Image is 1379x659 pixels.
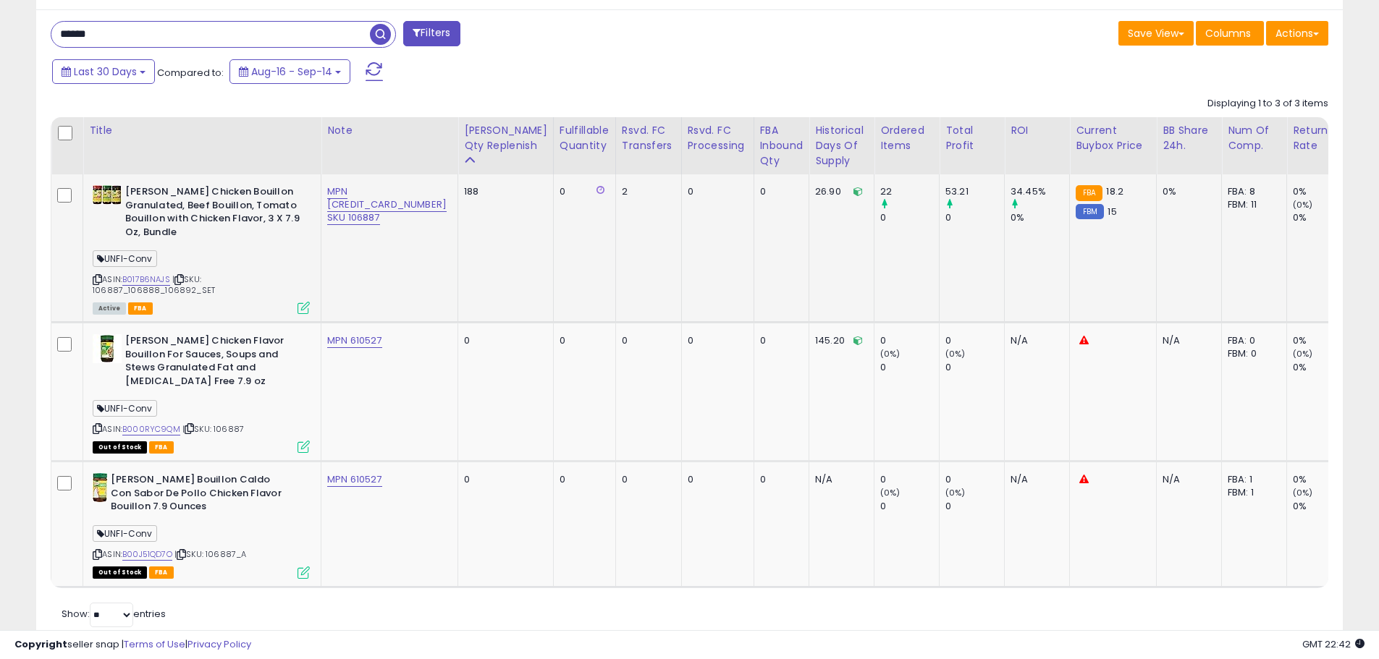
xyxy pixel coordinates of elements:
div: 0 [945,500,1004,513]
a: B017B6NAJS [122,273,170,286]
div: N/A [1163,334,1210,347]
button: Filters [403,21,460,46]
div: Rsvd. FC Processing [688,123,748,153]
span: FBA [128,302,153,315]
div: Displaying 1 to 3 of 3 items [1207,97,1328,111]
div: 0 [760,334,798,347]
div: 0 [945,334,1004,347]
span: | SKU: 106887_A [174,548,247,560]
button: Actions [1266,21,1328,46]
div: FBM: 1 [1228,486,1275,499]
div: 34.45% [1011,185,1069,198]
span: FBA [149,566,174,579]
span: 15 [1108,205,1116,218]
span: 2025-10-15 22:42 GMT [1302,637,1365,651]
div: 0% [1293,500,1351,513]
div: 0 [622,473,670,486]
div: FBM: 11 [1228,198,1275,211]
button: Save View [1118,21,1194,46]
div: BB Share 24h. [1163,123,1215,153]
div: [PERSON_NAME] Qty Replenish [464,123,547,153]
div: 0 [688,473,743,486]
div: 26.90 [815,185,863,198]
span: 18.2 [1106,184,1123,198]
div: 0 [688,185,743,198]
div: Rsvd. FC Transfers [622,123,675,153]
img: 41iyWhm9emL._SL40_.jpg [93,473,107,502]
div: FBA: 1 [1228,473,1275,486]
div: Ordered Items [880,123,933,153]
a: B000RYC9QM [122,423,180,435]
div: 0 [880,473,939,486]
small: (0%) [945,348,966,360]
span: | SKU: 106887 [182,423,244,435]
span: All listings that are currently out of stock and unavailable for purchase on Amazon [93,441,147,454]
div: ROI [1011,123,1063,138]
div: Num of Comp. [1228,123,1281,153]
a: B00J51QD7O [122,548,172,561]
small: (0%) [1293,199,1313,211]
div: 0% [1163,185,1210,198]
a: MPN 610527 [327,333,382,348]
div: ASIN: [93,334,310,451]
div: 145.20 [815,334,863,347]
div: 0 [760,473,798,486]
b: [PERSON_NAME] Chicken Bouillon Granulated, Beef Bouillon, Tomato Bouillon with Chicken Flavor, 3 ... [125,185,301,242]
span: Aug-16 - Sep-14 [251,64,332,79]
div: 0 [880,211,939,224]
div: 0% [1293,361,1351,374]
div: Return Rate [1293,123,1346,153]
small: (0%) [880,348,901,360]
div: FBM: 0 [1228,347,1275,360]
span: All listings currently available for purchase on Amazon [93,302,126,315]
span: UNFI-Conv [93,400,157,417]
b: [PERSON_NAME] Chicken Flavor Bouillon For Sauces, Soups and Stews Granulated Fat and [MEDICAL_DAT... [125,334,301,391]
img: 61xXW3POK1L._SL40_.jpg [93,334,122,363]
small: (0%) [1293,487,1313,498]
div: 0% [1293,334,1351,347]
div: 0 [560,185,604,198]
div: 2 [622,185,670,198]
th: Please note that this number is a calculation based on your required days of coverage and your ve... [458,117,554,174]
div: Fulfillable Quantity [560,123,610,153]
div: 0 [945,211,1004,224]
div: 53.21 [945,185,1004,198]
div: Title [89,123,315,138]
div: seller snap | | [14,638,251,652]
div: Note [327,123,452,138]
small: FBM [1076,204,1104,219]
span: All listings that are currently out of stock and unavailable for purchase on Amazon [93,566,147,579]
div: 0 [945,361,1004,374]
div: ASIN: [93,473,310,577]
div: 0% [1011,211,1069,224]
div: 0 [622,334,670,347]
div: Historical Days Of Supply [815,123,868,169]
span: UNFI-Conv [93,250,157,267]
div: 0 [560,473,604,486]
img: 515wXHimo9L._SL40_.jpg [93,185,122,205]
div: 0 [945,473,1004,486]
a: MPN [CREDIT_CARD_NUMBER] SKU 106887 [327,184,447,225]
div: 0 [688,334,743,347]
div: Current Buybox Price [1076,123,1150,153]
div: 22 [880,185,939,198]
div: 0% [1293,185,1351,198]
div: N/A [1011,334,1058,347]
span: Compared to: [157,66,224,80]
div: 0 [760,185,798,198]
button: Last 30 Days [52,59,155,84]
span: | SKU: 106887_106888_106892_SET [93,273,215,295]
button: Columns [1196,21,1264,46]
div: 0 [560,334,604,347]
small: (0%) [880,487,901,498]
div: ASIN: [93,185,310,313]
div: 0 [880,500,939,513]
a: Terms of Use [124,637,185,651]
div: FBA inbound Qty [760,123,804,169]
div: 0% [1293,211,1351,224]
span: Last 30 Days [74,64,137,79]
a: MPN 610527 [327,472,382,487]
div: 0 [880,334,939,347]
span: Columns [1205,26,1251,41]
button: Aug-16 - Sep-14 [229,59,350,84]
